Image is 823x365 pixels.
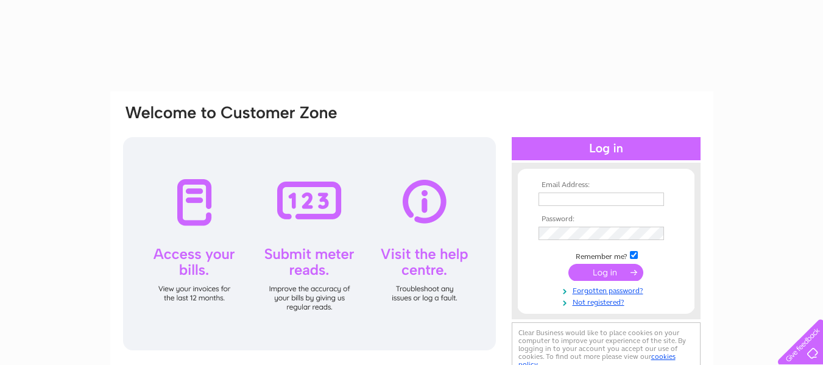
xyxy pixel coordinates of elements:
[568,264,643,281] input: Submit
[535,215,677,224] th: Password:
[535,181,677,190] th: Email Address:
[539,284,677,296] a: Forgotten password?
[539,296,677,307] a: Not registered?
[535,249,677,261] td: Remember me?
